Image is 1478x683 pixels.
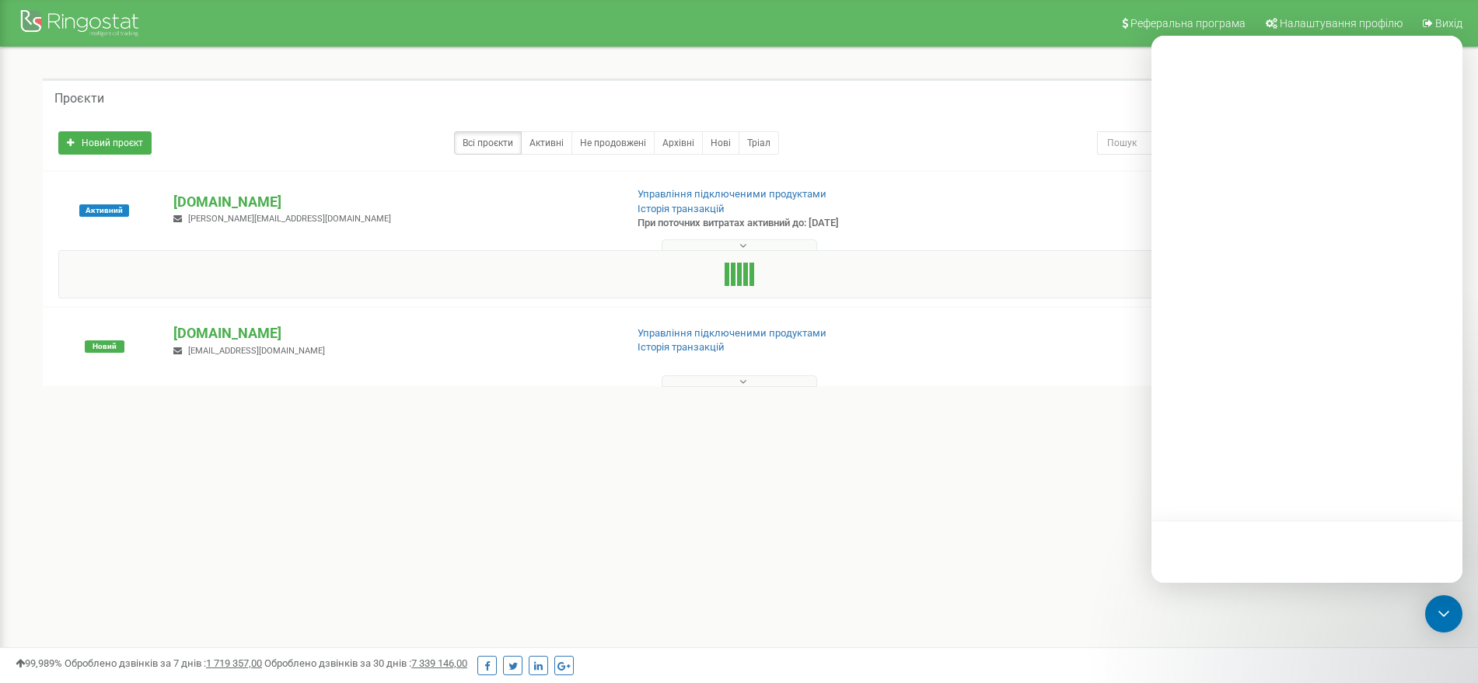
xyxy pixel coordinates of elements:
[638,341,725,353] a: Історія транзакцій
[702,131,739,155] a: Нові
[54,92,104,106] h5: Проєкти
[638,203,725,214] a: Історія транзакцій
[1097,131,1350,155] input: Пошук
[173,323,612,343] p: [DOMAIN_NAME]
[206,657,262,669] u: 1 719 357,00
[521,131,572,155] a: Активні
[739,131,779,155] a: Тріал
[571,131,655,155] a: Не продовжені
[411,657,467,669] u: 7 339 146,00
[1425,595,1462,632] div: Open Intercom Messenger
[1280,17,1403,30] span: Налаштування профілю
[85,340,124,353] span: Новий
[1435,17,1462,30] span: Вихід
[454,131,522,155] a: Всі проєкти
[638,188,826,200] a: Управління підключеними продуктами
[188,346,325,356] span: [EMAIL_ADDRESS][DOMAIN_NAME]
[79,204,129,217] span: Активний
[173,192,612,212] p: [DOMAIN_NAME]
[654,131,703,155] a: Архівні
[638,327,826,339] a: Управління підключеними продуктами
[16,657,62,669] span: 99,989%
[188,214,391,224] span: [PERSON_NAME][EMAIL_ADDRESS][DOMAIN_NAME]
[65,657,262,669] span: Оброблено дзвінків за 7 днів :
[1130,17,1246,30] span: Реферальна програма
[264,657,467,669] span: Оброблено дзвінків за 30 днів :
[638,216,960,231] p: При поточних витратах активний до: [DATE]
[58,131,152,155] a: Новий проєкт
